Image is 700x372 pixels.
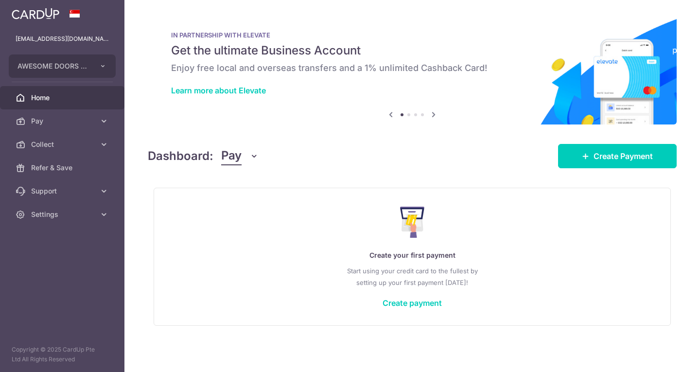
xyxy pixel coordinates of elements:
span: Pay [31,116,95,126]
img: Renovation banner [148,16,677,124]
button: AWESOME DOORS PTE. LTD. [9,54,116,78]
iframe: Opens a widget where you can find more information [638,343,690,367]
a: Create Payment [558,144,677,168]
p: [EMAIL_ADDRESS][DOMAIN_NAME] [16,34,109,44]
a: Create payment [383,298,442,308]
span: Support [31,186,95,196]
h5: Get the ultimate Business Account [171,43,653,58]
a: Learn more about Elevate [171,86,266,95]
p: Start using your credit card to the fullest by setting up your first payment [DATE]! [174,265,651,288]
p: Create your first payment [174,249,651,261]
button: Pay [221,147,259,165]
h4: Dashboard: [148,147,213,165]
img: CardUp [12,8,59,19]
span: Create Payment [594,150,653,162]
span: Collect [31,140,95,149]
span: Settings [31,210,95,219]
span: Home [31,93,95,103]
span: Refer & Save [31,163,95,173]
h6: Enjoy free local and overseas transfers and a 1% unlimited Cashback Card! [171,62,653,74]
span: AWESOME DOORS PTE. LTD. [17,61,89,71]
span: Pay [221,147,242,165]
img: Make Payment [400,207,425,238]
p: IN PARTNERSHIP WITH ELEVATE [171,31,653,39]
